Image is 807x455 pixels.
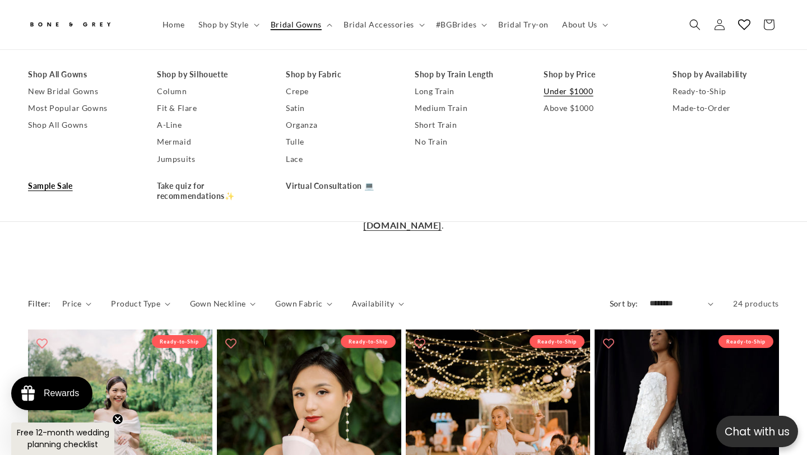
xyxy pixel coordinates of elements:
span: Product Type [111,298,160,309]
span: Shop by Style [198,20,249,30]
h2: Filter: [28,298,51,309]
a: Shop All Gowns [28,66,134,83]
a: Long Train [415,83,521,100]
a: Shop by Price [544,66,650,83]
p: Chat with us [716,424,798,440]
summary: Gown Neckline (0 selected) [190,298,256,309]
label: Sort by: [610,299,638,308]
a: Crepe [286,83,392,100]
a: Made-to-Order [672,100,779,117]
span: About Us [562,20,597,30]
span: Price [62,298,82,309]
a: Ready-to-Ship [672,83,779,100]
span: Bridal Accessories [344,20,414,30]
a: Under $1000 [544,83,650,100]
span: #BGBrides [436,20,476,30]
button: Add to wishlist [31,332,53,355]
a: Home [156,13,192,36]
a: Tulle [286,134,392,151]
a: Satin [286,100,392,117]
a: Column [157,83,263,100]
a: Most Popular Gowns [28,100,134,117]
a: Take quiz for recommendations✨ [157,178,263,205]
a: Above $1000 [544,100,650,117]
span: 24 products [733,299,779,308]
div: Free 12-month wedding planning checklistClose teaser [11,422,114,455]
a: Virtual Consultation 💻 [286,178,392,194]
a: New Bridal Gowns [28,83,134,100]
a: Mermaid [157,134,263,151]
a: No Train [415,134,521,151]
button: Open chatbox [716,416,798,447]
summary: Bridal Gowns [264,13,337,36]
summary: Product Type (0 selected) [111,298,170,309]
a: Medium Train [415,100,521,117]
summary: Search [683,12,707,37]
span: Availability [352,298,394,309]
button: Add to wishlist [597,332,620,355]
a: Jumpsuits [157,151,263,168]
summary: Gown Fabric (0 selected) [275,298,332,309]
a: Shop by Availability [672,66,779,83]
summary: About Us [555,13,613,36]
a: Shop All Gowns [28,117,134,134]
a: Shop by Train Length [415,66,521,83]
a: Organza [286,117,392,134]
a: Sample Sale [28,178,134,194]
button: Add to wishlist [409,332,431,355]
span: Gown Neckline [190,298,246,309]
summary: Bridal Accessories [337,13,429,36]
button: Close teaser [112,414,123,425]
a: Bone and Grey Bridal [24,11,145,38]
a: Fit & Flare [157,100,263,117]
a: Short Train [415,117,521,134]
img: Bone and Grey Bridal [28,16,112,34]
a: Shop by Fabric [286,66,392,83]
span: Home [163,20,185,30]
summary: Price [62,298,92,309]
div: Rewards [44,388,79,398]
span: Bridal Try-on [498,20,549,30]
span: Free 12-month wedding planning checklist [17,427,109,450]
a: A-Line [157,117,263,134]
span: Bridal Gowns [271,20,322,30]
button: Add to wishlist [220,332,242,355]
span: Gown Fabric [275,298,322,309]
a: Bridal Try-on [491,13,555,36]
summary: #BGBrides [429,13,491,36]
a: Shop by Silhouette [157,66,263,83]
summary: Availability (0 selected) [352,298,403,309]
a: Lace [286,151,392,168]
summary: Shop by Style [192,13,264,36]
